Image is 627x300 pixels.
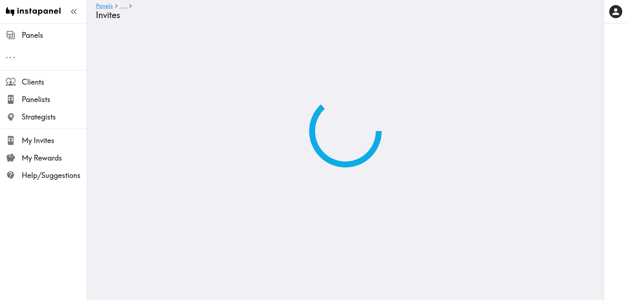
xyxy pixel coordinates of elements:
span: . [120,2,121,9]
a: ... [120,3,127,10]
span: Panels [22,30,87,40]
span: . [9,51,12,60]
span: Strategists [22,112,87,122]
span: . [6,51,8,60]
span: My Invites [22,135,87,146]
span: . [126,2,127,9]
span: Clients [22,77,87,87]
span: Help/Suggestions [22,170,87,181]
span: Panelists [22,94,87,105]
h4: Invites [96,10,589,20]
span: My Rewards [22,153,87,163]
a: Panels [96,3,113,10]
span: . [123,2,124,9]
span: . [13,51,15,60]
